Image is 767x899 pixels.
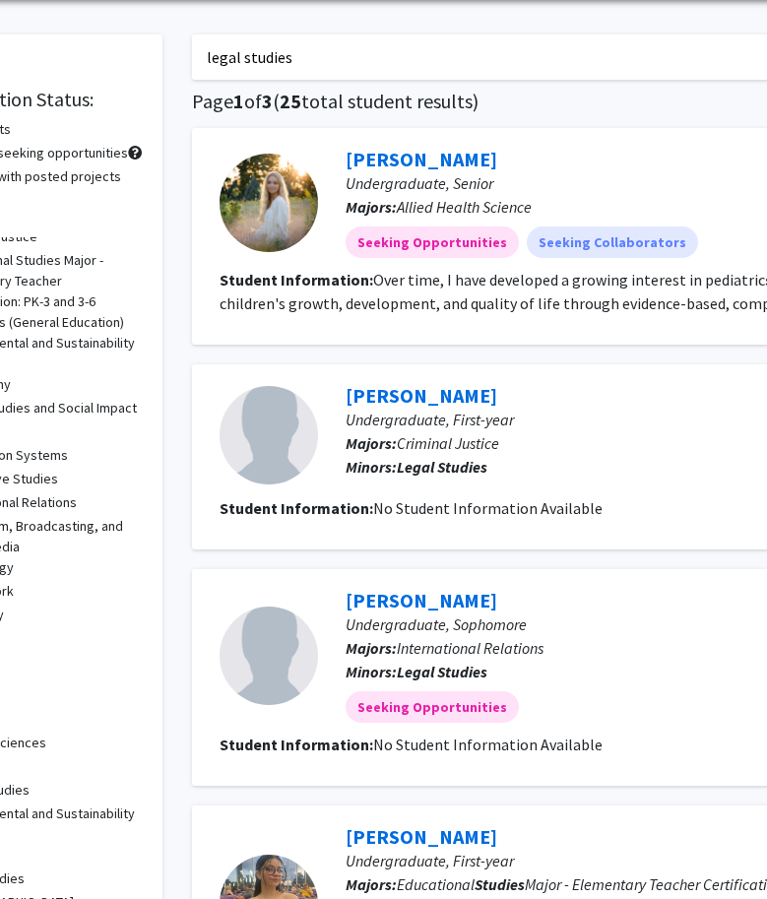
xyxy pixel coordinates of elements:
b: Studies [437,457,487,477]
iframe: Chat [15,810,84,884]
span: Allied Health Science [397,197,532,217]
mat-chip: Seeking Opportunities [346,226,519,258]
span: No Student Information Available [373,498,603,518]
b: Majors: [346,197,397,217]
b: Studies [437,662,487,681]
b: Minors: [346,662,397,681]
a: [PERSON_NAME] [346,588,497,612]
span: No Student Information Available [373,735,603,754]
b: Student Information: [220,735,373,754]
span: Criminal Justice [397,433,499,453]
b: Majors: [346,874,397,894]
span: Undergraduate, First-year [346,851,514,870]
span: Undergraduate, Senior [346,173,493,193]
a: [PERSON_NAME] [346,147,497,171]
b: Majors: [346,433,397,453]
b: Minors: [346,457,397,477]
span: 25 [280,89,301,113]
b: Legal [397,457,434,477]
span: Undergraduate, First-year [346,410,514,429]
a: [PERSON_NAME] [346,824,497,849]
span: 1 [233,89,244,113]
b: Majors: [346,638,397,658]
b: Studies [475,874,525,894]
b: Student Information: [220,270,373,289]
mat-chip: Seeking Collaborators [527,226,698,258]
span: 3 [262,89,273,113]
b: Student Information: [220,498,373,518]
b: Legal [397,662,434,681]
a: [PERSON_NAME] [346,383,497,408]
span: Undergraduate, Sophomore [346,614,527,634]
span: International Relations [397,638,543,658]
mat-chip: Seeking Opportunities [346,691,519,723]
